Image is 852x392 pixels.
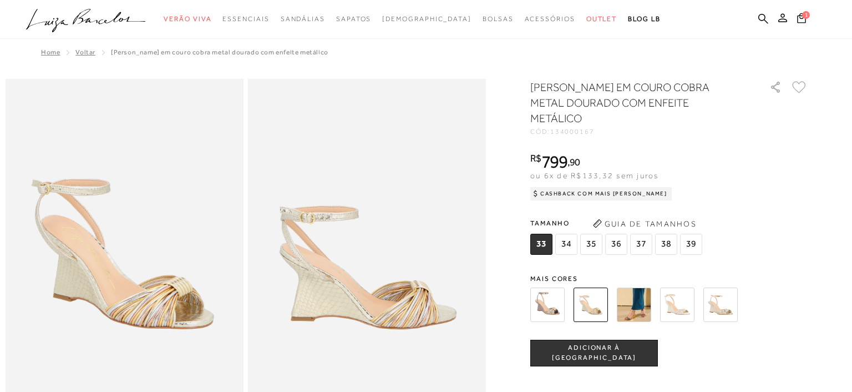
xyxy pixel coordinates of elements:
[530,187,672,200] div: Cashback com Mais [PERSON_NAME]
[555,234,577,255] span: 34
[567,157,580,167] i: ,
[530,153,541,163] i: R$
[655,234,677,255] span: 38
[541,152,567,172] span: 799
[628,9,660,29] a: BLOG LB
[530,234,552,255] span: 33
[483,15,514,23] span: Bolsas
[336,15,371,23] span: Sapatos
[336,9,371,29] a: categoryNavScreenReaderText
[703,288,738,322] img: SANDÁLIA ANABELA EM METALIZADO DOURADO COM ENFEITE METÁLICO
[530,288,565,322] img: SANDÁLIA ANABELA EM COURO COBRA METAL CHUMBO COM ENFEITE METÁLICO
[570,156,580,168] span: 90
[530,128,752,135] div: CÓD:
[628,15,660,23] span: BLOG LB
[574,288,608,322] img: SANDÁLIA ANABELA EM COURO COBRA METAL DOURADO COM ENFEITE METÁLICO
[586,9,617,29] a: categoryNavScreenReaderText
[525,9,575,29] a: categoryNavScreenReaderText
[680,234,702,255] span: 39
[281,15,325,23] span: Sandálias
[580,234,602,255] span: 35
[483,9,514,29] a: categoryNavScreenReaderText
[586,15,617,23] span: Outlet
[382,15,471,23] span: [DEMOGRAPHIC_DATA]
[531,343,657,363] span: ADICIONAR À [GEOGRAPHIC_DATA]
[589,215,700,233] button: Guia de Tamanhos
[660,288,694,322] img: SANDÁLIA ANABELA EM COURO OFF WHITE COM ENFEITE METÁLICO
[530,79,738,126] h1: [PERSON_NAME] EM COURO COBRA METAL DOURADO COM ENFEITE METÁLICO
[111,48,328,56] span: [PERSON_NAME] EM COURO COBRA METAL DOURADO COM ENFEITE METÁLICO
[617,288,651,322] img: SANDÁLIA ANABELA EM COURO COBRA METAL OURO COM ENFEITE METÁLICO
[530,340,658,366] button: ADICIONAR À [GEOGRAPHIC_DATA]
[382,9,471,29] a: noSubCategoriesText
[530,171,658,180] span: ou 6x de R$133,32 sem juros
[605,234,627,255] span: 36
[530,275,808,282] span: Mais cores
[802,11,810,19] span: 1
[550,128,595,135] span: 134000167
[164,9,211,29] a: categoryNavScreenReaderText
[794,12,809,27] button: 1
[41,48,60,56] a: Home
[630,234,652,255] span: 37
[75,48,95,56] a: Voltar
[530,215,705,232] span: Tamanho
[222,9,269,29] a: categoryNavScreenReaderText
[525,15,575,23] span: Acessórios
[164,15,211,23] span: Verão Viva
[222,15,269,23] span: Essenciais
[281,9,325,29] a: categoryNavScreenReaderText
